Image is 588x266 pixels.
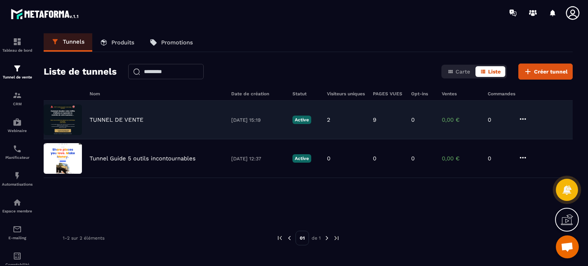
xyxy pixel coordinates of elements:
h6: Commandes [488,91,515,96]
p: de 1 [312,235,321,241]
p: Espace membre [2,209,33,213]
p: Planificateur [2,155,33,160]
a: automationsautomationsWebinaire [2,112,33,139]
img: scheduler [13,144,22,153]
a: formationformationTunnel de vente [2,58,33,85]
p: Active [292,154,311,163]
p: 0,00 € [442,155,480,162]
img: prev [286,235,293,242]
a: schedulerschedulerPlanificateur [2,139,33,165]
a: automationsautomationsAutomatisations [2,165,33,192]
p: TUNNEL DE VENTE [90,116,144,123]
img: formation [13,37,22,46]
p: Tunnels [63,38,85,45]
img: prev [276,235,283,242]
p: 0,00 € [442,116,480,123]
h6: Ventes [442,91,480,96]
a: Produits [92,33,142,52]
h6: Statut [292,91,319,96]
a: Ouvrir le chat [556,235,579,258]
p: 1-2 sur 2 éléments [63,235,105,241]
img: formation [13,91,22,100]
img: formation [13,64,22,73]
span: Créer tunnel [534,68,568,75]
a: Promotions [142,33,201,52]
p: Tunnel Guide 5 outils incontournables [90,155,196,162]
a: automationsautomationsEspace membre [2,192,33,219]
p: 0 [411,155,415,162]
h6: Opt-ins [411,91,434,96]
p: CRM [2,102,33,106]
a: emailemailE-mailing [2,219,33,246]
p: 0 [373,155,376,162]
h2: Liste de tunnels [44,64,117,79]
button: Liste [475,66,505,77]
p: Tableau de bord [2,48,33,52]
span: Liste [488,69,501,75]
h6: Visiteurs uniques [327,91,365,96]
img: next [323,235,330,242]
p: 0 [488,155,511,162]
p: [DATE] 15:19 [231,117,285,123]
img: automations [13,198,22,207]
span: Carte [456,69,470,75]
img: next [333,235,340,242]
p: Promotions [161,39,193,46]
img: automations [13,117,22,127]
p: Webinaire [2,129,33,133]
a: formationformationCRM [2,85,33,112]
img: email [13,225,22,234]
p: Automatisations [2,182,33,186]
img: accountant [13,251,22,261]
h6: Date de création [231,91,285,96]
h6: PAGES VUES [373,91,403,96]
p: 0 [327,155,330,162]
a: Tunnels [44,33,92,52]
p: 01 [296,231,309,245]
p: 0 [411,116,415,123]
p: 0 [488,116,511,123]
p: Active [292,116,311,124]
p: Produits [111,39,134,46]
p: 9 [373,116,376,123]
button: Carte [443,66,475,77]
img: image [44,104,82,135]
a: formationformationTableau de bord [2,31,33,58]
h6: Nom [90,91,224,96]
img: automations [13,171,22,180]
p: Tunnel de vente [2,75,33,79]
p: E-mailing [2,236,33,240]
button: Créer tunnel [518,64,573,80]
p: [DATE] 12:37 [231,156,285,162]
img: logo [11,7,80,21]
p: 2 [327,116,330,123]
img: image [44,143,82,174]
